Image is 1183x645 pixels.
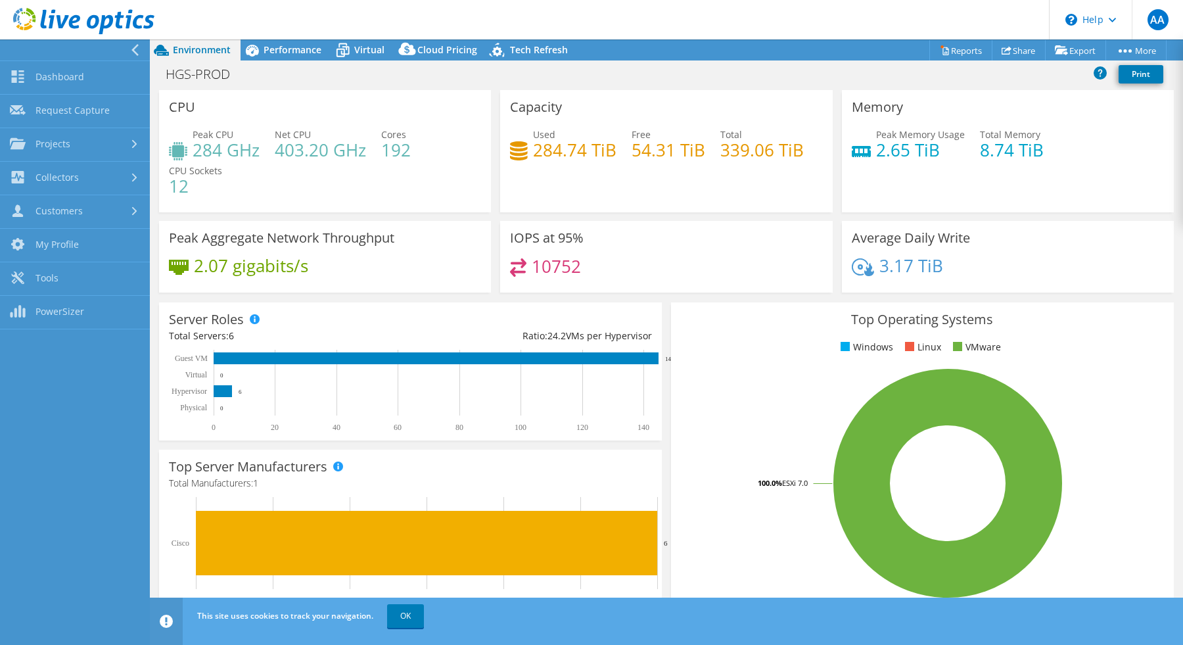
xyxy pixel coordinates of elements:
[638,423,649,432] text: 140
[220,405,223,412] text: 0
[348,596,352,606] text: 2
[193,128,233,141] span: Peak CPU
[194,258,308,273] h4: 2.07 gigabits/s
[720,143,804,157] h4: 339.06 TiB
[354,43,384,56] span: Virtual
[172,387,207,396] text: Hypervisor
[197,610,373,621] span: This site uses cookies to track your navigation.
[547,329,566,342] span: 24.2
[172,538,189,548] text: Cisco
[1105,40,1167,60] a: More
[510,231,584,245] h3: IOPS at 95%
[169,329,410,343] div: Total Servers:
[655,596,659,606] text: 6
[169,100,195,114] h3: CPU
[980,128,1040,141] span: Total Memory
[980,143,1044,157] h4: 8.74 TiB
[578,596,582,606] text: 5
[212,423,216,432] text: 0
[632,128,651,141] span: Free
[381,143,411,157] h4: 192
[533,143,616,157] h4: 284.74 TiB
[220,372,223,379] text: 0
[275,143,366,157] h4: 403.20 GHz
[929,40,992,60] a: Reports
[425,596,429,606] text: 3
[455,423,463,432] text: 80
[381,128,406,141] span: Cores
[175,354,208,363] text: Guest VM
[169,460,327,474] h3: Top Server Manufacturers
[510,100,562,114] h3: Capacity
[510,43,568,56] span: Tech Refresh
[180,403,207,412] text: Physical
[333,423,340,432] text: 40
[902,340,941,354] li: Linux
[417,43,477,56] span: Cloud Pricing
[169,476,652,490] h4: Total Manufacturers:
[194,596,198,606] text: 0
[758,478,782,488] tspan: 100.0%
[664,539,668,547] text: 6
[950,340,1001,354] li: VMware
[264,43,321,56] span: Performance
[533,128,555,141] span: Used
[681,312,1164,327] h3: Top Operating Systems
[169,179,222,193] h4: 12
[837,340,893,354] li: Windows
[879,258,943,273] h4: 3.17 TiB
[992,40,1046,60] a: Share
[782,478,808,488] tspan: ESXi 7.0
[173,43,231,56] span: Environment
[394,423,402,432] text: 60
[632,143,705,157] h4: 54.31 TiB
[501,596,505,606] text: 4
[387,604,424,628] a: OK
[169,164,222,177] span: CPU Sockets
[193,143,260,157] h4: 284 GHz
[253,477,258,489] span: 1
[1119,65,1163,84] a: Print
[720,128,742,141] span: Total
[229,329,234,342] span: 6
[1065,14,1077,26] svg: \n
[576,423,588,432] text: 120
[515,423,526,432] text: 100
[410,329,651,343] div: Ratio: VMs per Hypervisor
[1148,9,1169,30] span: AA
[852,100,903,114] h3: Memory
[1045,40,1106,60] a: Export
[852,231,970,245] h3: Average Daily Write
[271,423,279,432] text: 20
[169,231,394,245] h3: Peak Aggregate Network Throughput
[876,128,965,141] span: Peak Memory Usage
[169,312,244,327] h3: Server Roles
[275,128,311,141] span: Net CPU
[271,596,275,606] text: 1
[876,143,965,157] h4: 2.65 TiB
[532,259,581,274] h4: 10752
[665,356,674,362] text: 145
[160,67,250,82] h1: HGS-PROD
[239,389,242,395] text: 6
[185,370,208,379] text: Virtual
